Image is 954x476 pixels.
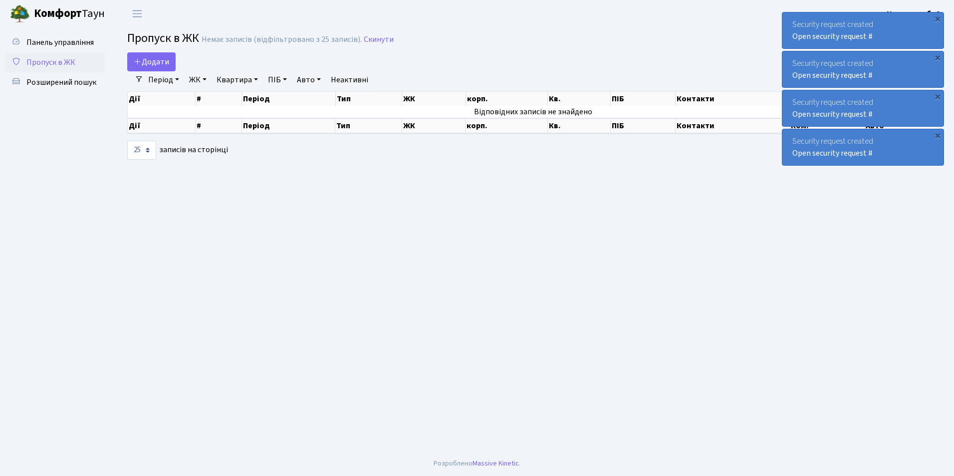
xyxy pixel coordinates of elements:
[792,31,873,42] a: Open security request #
[933,91,943,101] div: ×
[5,52,105,72] a: Пропуск в ЖК
[548,118,611,133] th: Кв.
[128,92,196,106] th: Дії
[782,51,944,87] div: Security request created
[782,12,944,48] div: Security request created
[196,118,242,133] th: #
[127,141,156,160] select: записів на сторінці
[887,8,942,19] b: Консьєрж б. 4.
[611,118,676,133] th: ПІБ
[402,118,466,133] th: ЖК
[933,130,943,140] div: ×
[933,52,943,62] div: ×
[364,35,394,44] a: Скинути
[5,32,105,52] a: Панель управління
[434,458,520,469] div: Розроблено .
[676,92,790,106] th: Контакти
[127,29,199,47] span: Пропуск в ЖК
[792,148,873,159] a: Open security request #
[782,90,944,126] div: Security request created
[26,57,75,68] span: Пропуск в ЖК
[144,71,183,88] a: Період
[933,13,943,23] div: ×
[242,92,336,106] th: Період
[134,56,169,67] span: Додати
[26,37,94,48] span: Панель управління
[128,118,196,133] th: Дії
[336,92,403,106] th: Тип
[548,92,611,106] th: Кв.
[5,72,105,92] a: Розширений пошук
[26,77,96,88] span: Розширений пошук
[402,92,466,106] th: ЖК
[792,109,873,120] a: Open security request #
[10,4,30,24] img: logo.png
[473,458,519,469] a: Massive Kinetic
[792,70,873,81] a: Open security request #
[185,71,211,88] a: ЖК
[327,71,372,88] a: Неактивні
[34,5,105,22] span: Таун
[264,71,291,88] a: ПІБ
[127,52,176,71] a: Додати
[782,129,944,165] div: Security request created
[335,118,402,133] th: Тип
[213,71,262,88] a: Квартира
[293,71,325,88] a: Авто
[202,35,362,44] div: Немає записів (відфільтровано з 25 записів).
[466,92,548,106] th: корп.
[466,118,547,133] th: корп.
[611,92,676,106] th: ПІБ
[887,8,942,20] a: Консьєрж б. 4.
[128,106,939,118] td: Відповідних записів не знайдено
[127,141,228,160] label: записів на сторінці
[676,118,790,133] th: Контакти
[196,92,242,106] th: #
[34,5,82,21] b: Комфорт
[125,5,150,22] button: Переключити навігацію
[242,118,336,133] th: Період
